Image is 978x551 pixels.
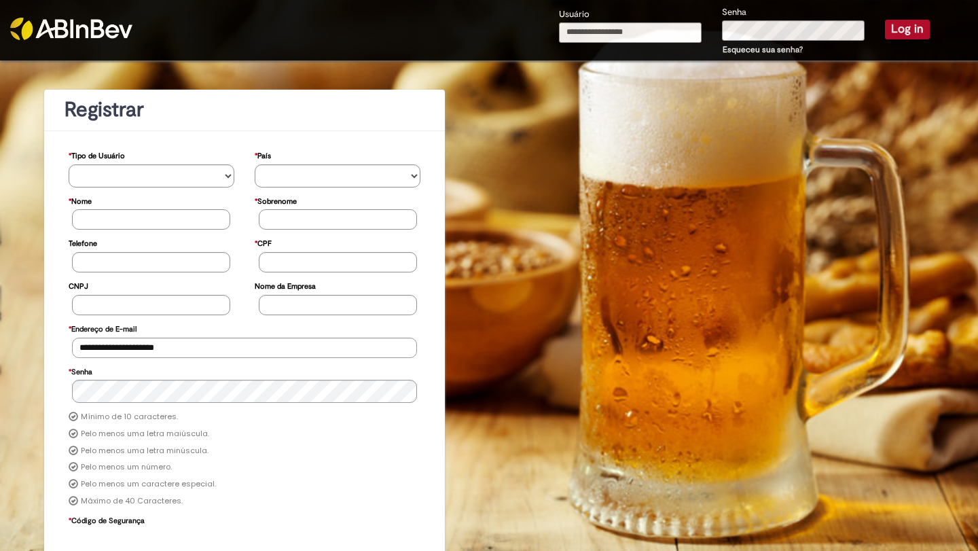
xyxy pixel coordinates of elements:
[69,318,137,338] label: Endereço de E-mail
[723,44,803,55] a: Esqueceu sua senha?
[81,496,183,507] label: Máximo de 40 Caracteres.
[255,190,297,210] label: Sobrenome
[255,145,271,164] label: País
[10,18,132,40] img: ABInbev-white.png
[559,8,590,21] label: Usuário
[81,446,209,457] label: Pelo menos uma letra minúscula.
[255,232,272,252] label: CPF
[69,510,145,529] label: Código de Segurança
[81,462,172,473] label: Pelo menos um número.
[81,412,178,423] label: Mínimo de 10 caracteres.
[69,232,97,252] label: Telefone
[69,361,92,380] label: Senha
[69,275,88,295] label: CNPJ
[69,190,92,210] label: Nome
[885,20,930,39] button: Log in
[65,99,424,121] h1: Registrar
[722,6,746,19] label: Senha
[81,479,216,490] label: Pelo menos um caractere especial.
[255,275,316,295] label: Nome da Empresa
[69,145,125,164] label: Tipo de Usuário
[81,429,209,440] label: Pelo menos uma letra maiúscula.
